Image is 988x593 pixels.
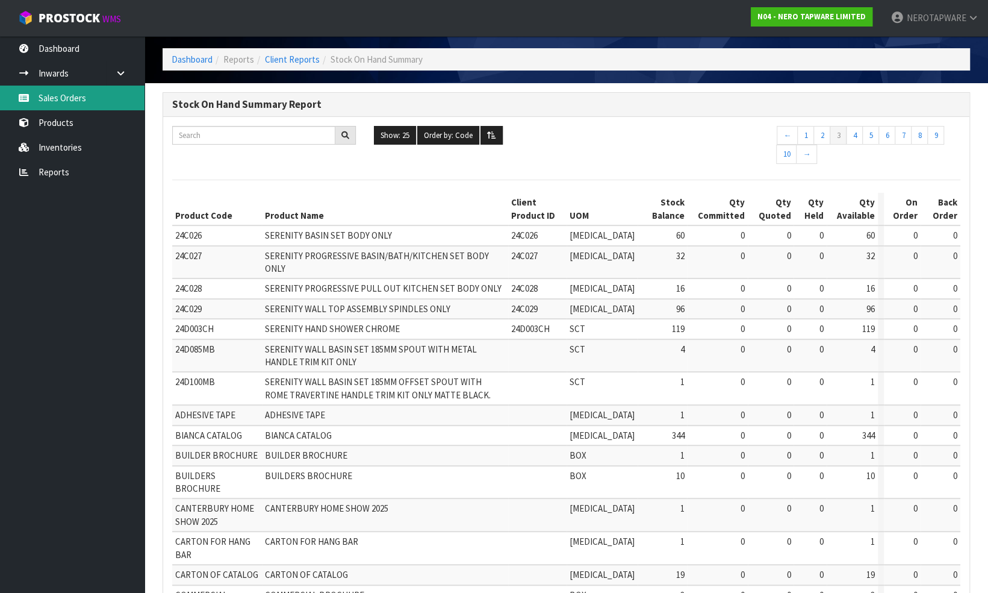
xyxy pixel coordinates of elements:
[265,376,491,400] span: SERENITY WALL BASIN SET 185MM OFFSET SPOUT WITH ROME TRAVERTINE HANDLE TRIM KIT ONLY MATTE BLACK.
[102,13,121,25] small: WMS
[953,569,957,580] span: 0
[819,323,824,334] span: 0
[741,470,745,482] span: 0
[913,303,918,315] span: 0
[786,569,791,580] span: 0
[570,503,635,514] span: [MEDICAL_DATA]
[953,250,957,262] span: 0
[570,470,586,482] span: BOX
[819,303,824,315] span: 0
[862,430,875,441] span: 344
[913,430,918,441] span: 0
[175,344,215,355] span: 24D085MB
[866,569,875,580] span: 19
[796,145,817,164] a: →
[687,193,747,225] th: Qty Committed
[570,303,635,315] span: [MEDICAL_DATA]
[741,376,745,387] span: 0
[172,54,213,65] a: Dashboard
[175,503,254,527] span: CANTERBURY HOME SHOW 2025
[741,430,745,441] span: 0
[680,376,684,387] span: 1
[866,230,875,241] span: 60
[223,54,254,65] span: Reports
[953,503,957,514] span: 0
[680,409,684,421] span: 1
[786,230,791,241] span: 0
[786,450,791,461] span: 0
[953,409,957,421] span: 0
[265,450,347,461] span: BUILDER BROCHURE
[786,376,791,387] span: 0
[265,569,348,580] span: CARTON OF CATALOG
[871,409,875,421] span: 1
[676,303,684,315] span: 96
[953,430,957,441] span: 0
[741,344,745,355] span: 0
[913,230,918,241] span: 0
[741,323,745,334] span: 0
[265,54,320,65] a: Client Reports
[741,503,745,514] span: 0
[676,250,684,262] span: 32
[570,283,635,294] span: [MEDICAL_DATA]
[748,193,794,225] th: Qty Quoted
[871,344,875,355] span: 4
[417,126,479,145] button: Order by: Code
[953,344,957,355] span: 0
[265,250,489,274] span: SERENITY PROGRESSIVE BASIN/BATH/KITCHEN SET BODY ONLY
[265,283,502,294] span: SERENITY PROGRESSIVE PULL OUT KITCHEN SET BODY ONLY
[819,536,824,547] span: 0
[570,569,635,580] span: [MEDICAL_DATA]
[175,430,242,441] span: BIANCA CATALOG
[819,376,824,387] span: 0
[175,230,202,241] span: 24C026
[508,193,567,225] th: Client Product ID
[39,10,100,26] span: ProStock
[819,503,824,514] span: 0
[741,409,745,421] span: 0
[265,536,358,547] span: CARTON FOR HANG BAR
[913,503,918,514] span: 0
[776,145,797,164] a: 10
[871,450,875,461] span: 1
[871,376,875,387] span: 1
[786,430,791,441] span: 0
[680,503,684,514] span: 1
[895,126,912,145] a: 7
[570,344,585,355] span: SCT
[786,303,791,315] span: 0
[819,470,824,482] span: 0
[175,250,202,262] span: 24C027
[871,503,875,514] span: 1
[927,126,944,145] a: 9
[676,470,684,482] span: 10
[913,569,918,580] span: 0
[911,126,928,145] a: 8
[913,409,918,421] span: 0
[175,303,202,315] span: 24C029
[953,536,957,547] span: 0
[680,450,684,461] span: 1
[866,250,875,262] span: 32
[827,193,878,225] th: Qty Available
[741,303,745,315] span: 0
[741,450,745,461] span: 0
[866,470,875,482] span: 10
[797,126,814,145] a: 1
[913,450,918,461] span: 0
[175,323,214,334] span: 24D003CH
[913,536,918,547] span: 0
[741,283,745,294] span: 0
[18,10,33,25] img: cube-alt.png
[913,250,918,262] span: 0
[786,344,791,355] span: 0
[819,569,824,580] span: 0
[953,323,957,334] span: 0
[570,323,585,334] span: SCT
[172,99,960,110] h3: Stock On Hand Summary Report
[175,569,258,580] span: CARTON OF CATALOG
[175,409,235,421] span: ADHESIVE TAPE
[265,230,392,241] span: SERENITY BASIN SET BODY ONLY
[175,470,220,494] span: BUILDERS BROCHURE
